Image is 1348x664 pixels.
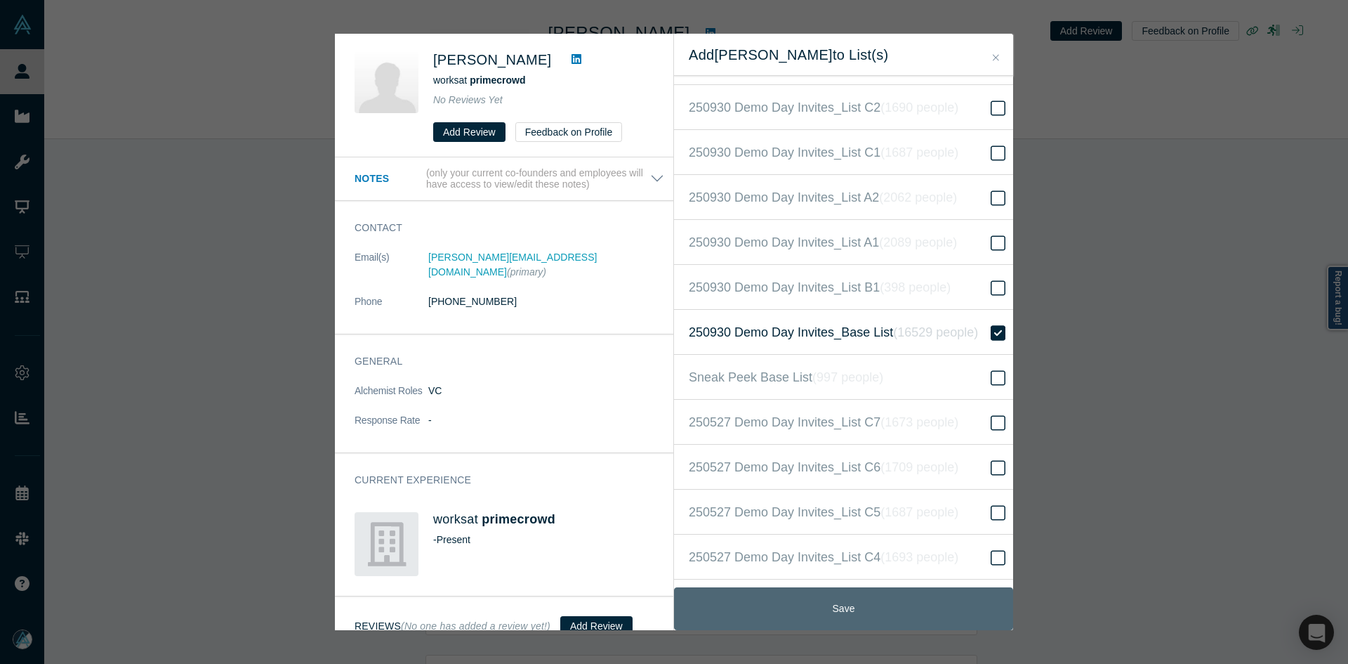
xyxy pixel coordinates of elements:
[355,384,428,413] dt: Alchemist Roles
[355,167,664,191] button: Notes (only your current co-founders and employees will have access to view/edit these notes)
[880,415,958,429] i: ( 1673 people )
[433,94,503,105] span: No Reviews Yet
[689,547,958,567] span: 250527 Demo Day Invites_List C4
[880,550,958,564] i: ( 1693 people )
[689,323,978,342] span: 250930 Demo Day Invites_Base List
[689,98,958,117] span: 250930 Demo Day Invites_List C2
[482,512,555,526] a: primecrowd
[880,505,958,519] i: ( 1687 people )
[880,460,958,474] i: ( 1709 people )
[689,412,958,432] span: 250527 Demo Day Invites_List C7
[812,370,883,384] i: ( 997 people )
[689,457,958,477] span: 250527 Demo Day Invites_List C6
[355,49,418,113] img: Christoph Kurzbauer's Profile Image
[428,413,664,428] dd: -
[355,171,423,186] h3: Notes
[355,294,428,324] dt: Phone
[689,188,957,207] span: 250930 Demo Day Invites_List A2
[355,250,428,294] dt: Email(s)
[470,74,525,86] a: primecrowd
[879,190,957,204] i: ( 2062 people )
[433,122,505,142] button: Add Review
[428,252,597,278] a: [PERSON_NAME][EMAIL_ADDRESS][DOMAIN_NAME]
[433,512,664,528] h4: works at
[401,620,550,632] small: (No one has added a review yet!)
[989,50,1003,66] button: Close
[674,587,1013,630] button: Save
[355,512,418,576] img: primecrowd's Logo
[433,52,551,67] a: [PERSON_NAME]
[689,143,958,162] span: 250930 Demo Day Invites_List C1
[879,235,957,249] i: ( 2089 people )
[355,221,645,235] h3: Contact
[428,296,517,307] a: [PHONE_NUMBER]
[689,367,883,387] span: Sneak Peek Base List
[880,100,958,115] i: ( 1690 people )
[515,122,623,142] button: Feedback on Profile
[880,280,951,294] i: ( 398 people )
[433,533,664,547] div: - Present
[689,233,957,252] span: 250930 Demo Day Invites_List A1
[355,413,428,443] dt: Response Rate
[507,266,546,278] span: (primary)
[893,325,978,339] i: ( 16529 people )
[689,278,951,297] span: 250930 Demo Day Invites_List B1
[560,616,633,636] button: Add Review
[689,46,998,63] h2: Add [PERSON_NAME] to List(s)
[428,384,664,398] dd: VC
[355,354,645,369] h3: General
[880,145,958,160] i: ( 1687 people )
[355,473,645,488] h3: Current Experience
[433,74,526,86] span: works at
[355,619,550,634] h3: Reviews
[426,167,650,191] p: (only your current co-founders and employees will have access to view/edit these notes)
[689,502,958,522] span: 250527 Demo Day Invites_List C5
